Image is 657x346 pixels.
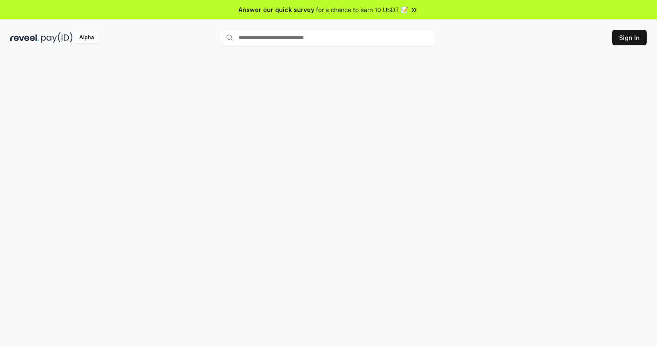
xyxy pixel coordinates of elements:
img: reveel_dark [10,32,39,43]
span: for a chance to earn 10 USDT 📝 [316,5,408,14]
div: Alpha [74,32,99,43]
button: Sign In [612,30,647,45]
img: pay_id [41,32,73,43]
span: Answer our quick survey [239,5,314,14]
